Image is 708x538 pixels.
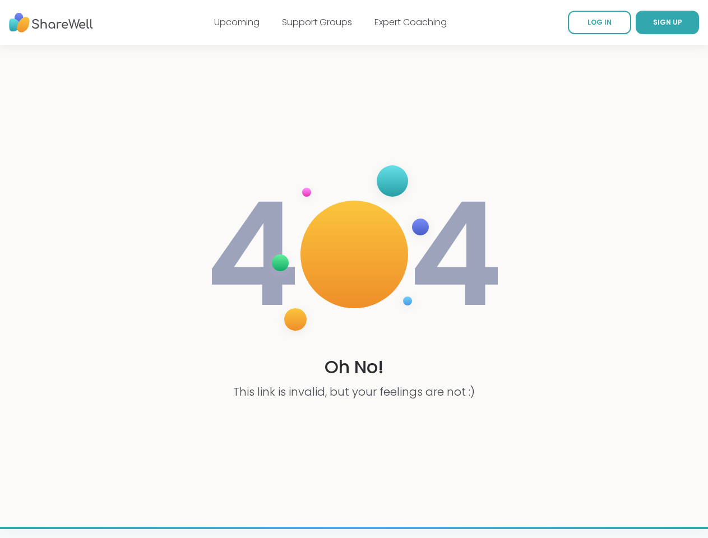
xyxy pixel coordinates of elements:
[374,16,447,29] a: Expert Coaching
[653,17,682,27] span: SIGN UP
[282,16,352,29] a: Support Groups
[205,154,503,355] img: 404
[233,384,475,400] p: This link is invalid, but your feelings are not :)
[587,17,612,27] span: LOG IN
[636,11,699,34] a: SIGN UP
[214,16,260,29] a: Upcoming
[325,355,384,380] h1: Oh No!
[568,11,631,34] a: LOG IN
[9,7,93,38] img: ShareWell Nav Logo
